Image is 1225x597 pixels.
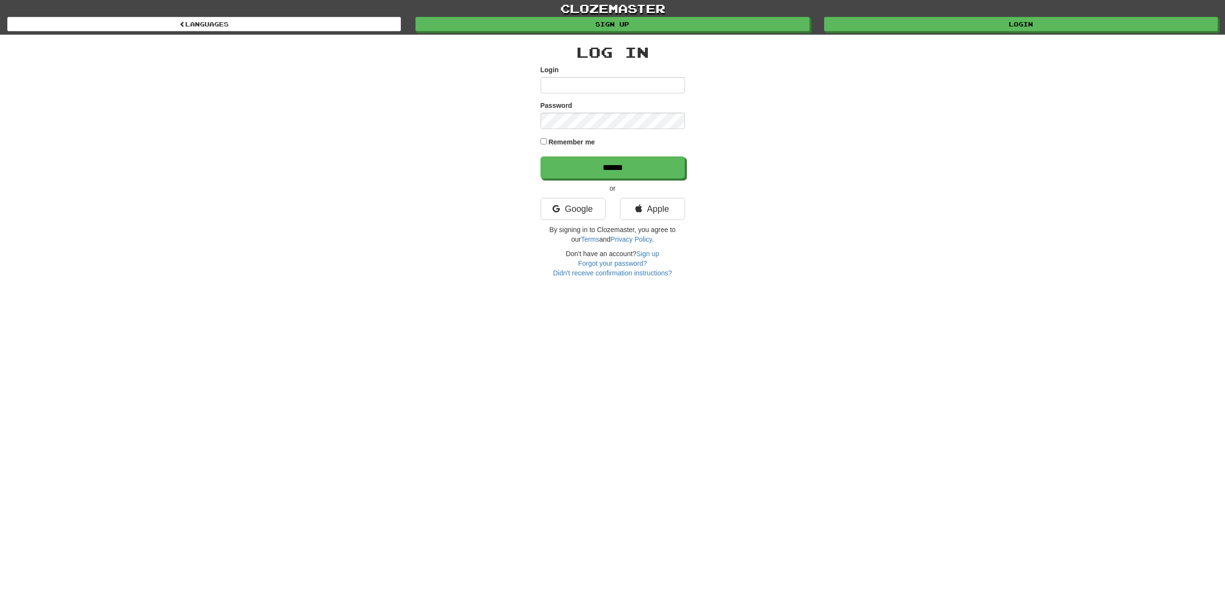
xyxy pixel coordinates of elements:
a: Terms [581,235,599,243]
a: Didn't receive confirmation instructions? [553,269,672,277]
h2: Log In [541,44,685,60]
a: Sign up [636,250,659,258]
p: By signing in to Clozemaster, you agree to our and . [541,225,685,244]
a: Forgot your password? [578,260,647,267]
label: Password [541,101,572,110]
a: Google [541,198,606,220]
a: Privacy Policy [610,235,652,243]
label: Remember me [548,137,595,147]
label: Login [541,65,559,75]
a: Sign up [415,17,809,31]
a: Languages [7,17,401,31]
a: Login [824,17,1218,31]
div: Don't have an account? [541,249,685,278]
a: Apple [620,198,685,220]
p: or [541,183,685,193]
